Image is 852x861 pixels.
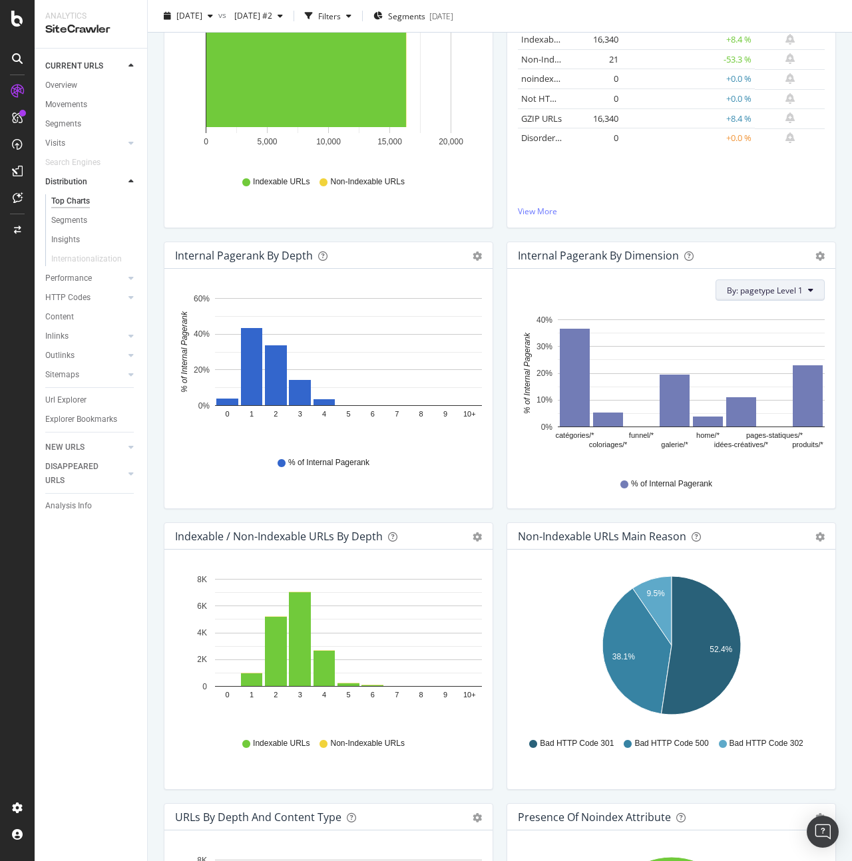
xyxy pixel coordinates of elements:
text: 20% [536,369,552,378]
button: Filters [300,5,357,27]
div: Filters [318,10,341,21]
div: bell-plus [785,53,795,64]
a: Not HTML URLs [521,92,584,104]
text: 6K [197,602,207,611]
a: Explorer Bookmarks [45,413,138,427]
a: Top Charts [51,194,138,208]
text: 9 [443,411,447,419]
text: 8 [419,411,423,419]
a: Sitemaps [45,368,124,382]
span: vs [218,9,229,20]
svg: A chart. [175,290,482,444]
a: Outlinks [45,349,124,363]
text: 9 [443,691,447,699]
a: Performance [45,271,124,285]
text: % of Internal Pagerank [523,332,532,414]
div: Inlinks [45,329,69,343]
button: [DATE] #2 [229,5,288,27]
text: 38.1% [612,652,635,661]
svg: A chart. [175,9,482,164]
div: Outlinks [45,349,75,363]
div: bell-plus [785,112,795,123]
a: Search Engines [45,156,114,170]
div: gear [815,813,825,822]
text: 9.5% [646,589,665,598]
span: Indexable URLs [253,176,310,188]
text: 0% [541,423,553,432]
span: Non-Indexable URLs [330,738,404,749]
text: pages-statiques/* [746,432,803,440]
td: +8.4 % [622,108,755,128]
div: CURRENT URLS [45,59,103,73]
text: 52.4% [710,645,732,654]
svg: A chart. [518,311,825,466]
text: % of Internal Pagerank [180,311,189,393]
div: Content [45,310,74,324]
td: 16,340 [568,108,622,128]
span: % of Internal Pagerank [631,478,712,490]
div: SiteCrawler [45,22,136,37]
a: Disordered Query Strings (duplicates) [521,132,669,144]
text: produits/* [792,441,823,449]
div: Insights [51,233,80,247]
div: gear [473,532,482,542]
text: 5 [346,411,350,419]
text: 0% [198,401,210,411]
text: 5 [346,691,350,699]
span: Bad HTTP Code 301 [540,738,614,749]
span: 2025 Sep. 14th [176,10,202,21]
text: 10% [536,396,552,405]
div: gear [473,252,482,261]
a: View More [518,206,825,217]
div: Visits [45,136,65,150]
text: funnel/* [629,432,654,440]
text: 7 [395,691,399,699]
text: 8K [197,575,207,584]
text: 1 [250,691,254,699]
text: 6 [371,411,375,419]
div: Presence of noindex attribute [518,810,671,824]
a: DISAPPEARED URLS [45,460,124,488]
text: 20% [194,365,210,375]
div: Segments [45,117,81,131]
div: gear [473,813,482,822]
td: 0 [568,128,622,148]
a: Analysis Info [45,499,138,513]
a: noindex URLs [521,73,576,85]
button: By: pagetype Level 1 [716,279,825,301]
div: Movements [45,98,87,112]
div: bell-plus [785,132,795,143]
span: By: pagetype Level 1 [727,285,803,296]
text: 0 [204,137,208,146]
div: bell-plus [785,93,795,104]
text: 10,000 [316,137,341,146]
span: Segments [388,10,425,21]
text: catégories/* [555,432,594,440]
text: 4 [322,691,326,699]
a: Non-Indexable URLs [521,53,602,65]
div: Url Explorer [45,393,87,407]
span: Bad HTTP Code 302 [730,738,803,749]
div: Explorer Bookmarks [45,413,117,427]
span: Indexable URLs [253,738,310,749]
td: 0 [568,89,622,109]
div: gear [815,532,825,542]
a: CURRENT URLS [45,59,124,73]
text: 7 [395,411,399,419]
text: 4K [197,628,207,637]
text: 4 [322,411,326,419]
text: 2K [197,655,207,665]
text: 10+ [463,691,476,699]
div: bell-plus [785,73,795,84]
text: 2 [274,691,278,699]
a: Movements [45,98,138,112]
text: idées-créatives/* [714,441,769,449]
text: 6 [371,691,375,699]
text: coloriages/* [589,441,628,449]
text: 15,000 [377,137,402,146]
text: 2 [274,411,278,419]
div: Internationalization [51,252,122,266]
td: 16,340 [568,29,622,50]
